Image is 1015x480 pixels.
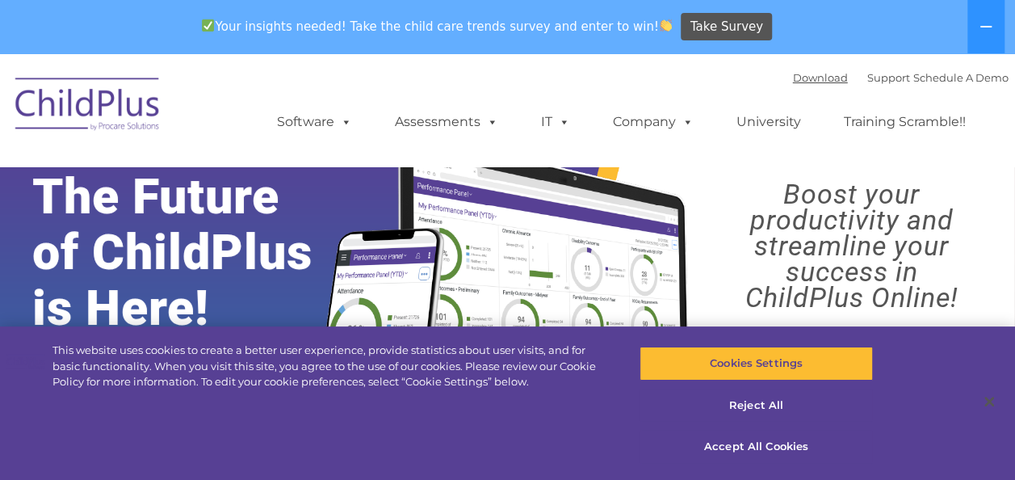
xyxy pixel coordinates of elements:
[640,347,873,381] button: Cookies Settings
[971,384,1007,419] button: Close
[913,71,1009,84] a: Schedule A Demo
[202,19,214,32] img: ✅
[195,11,679,42] span: Your insights needed! Take the child care trends survey and enter to win!
[681,13,772,41] a: Take Survey
[720,106,817,138] a: University
[640,389,873,423] button: Reject All
[828,106,982,138] a: Training Scramble!!
[597,106,710,138] a: Company
[525,106,586,138] a: IT
[690,13,763,41] span: Take Survey
[52,343,609,390] div: This website uses cookies to create a better user experience, provide statistics about user visit...
[7,66,169,147] img: ChildPlus by Procare Solutions
[224,173,293,185] span: Phone number
[660,19,672,32] img: 👏
[867,71,910,84] a: Support
[261,106,368,138] a: Software
[379,106,514,138] a: Assessments
[32,169,356,336] rs-layer: The Future of ChildPlus is Here!
[224,107,274,119] span: Last name
[793,71,1009,84] font: |
[793,71,848,84] a: Download
[701,181,1002,310] rs-layer: Boost your productivity and streamline your success in ChildPlus Online!
[640,430,873,464] button: Accept All Cookies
